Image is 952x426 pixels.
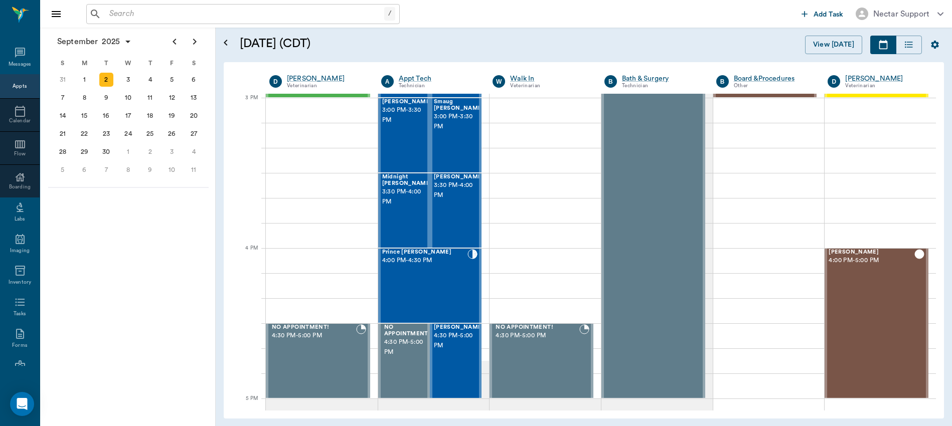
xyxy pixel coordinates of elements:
[734,82,813,90] div: Other
[165,73,179,87] div: Friday, September 5, 2025
[74,56,96,71] div: M
[77,91,91,105] div: Monday, September 8, 2025
[56,91,70,105] div: Sunday, September 7, 2025
[496,324,579,331] span: NO APPOINTMENT!
[220,24,232,62] button: Open calendar
[187,127,201,141] div: Saturday, September 27, 2025
[845,74,924,84] div: [PERSON_NAME]
[14,310,26,318] div: Tasks
[143,127,157,141] div: Thursday, September 25, 2025
[139,56,161,71] div: T
[12,342,27,349] div: Forms
[187,145,201,159] div: Saturday, October 4, 2025
[56,109,70,123] div: Sunday, September 14, 2025
[232,243,258,268] div: 4 PM
[384,7,395,21] div: /
[77,163,91,177] div: Monday, October 6, 2025
[10,247,30,255] div: Imaging
[716,75,729,88] div: B
[9,61,32,68] div: Messages
[121,109,135,123] div: Wednesday, September 17, 2025
[15,216,25,223] div: Labs
[622,74,701,84] a: Bath & Surgery
[121,127,135,141] div: Wednesday, September 24, 2025
[604,75,617,88] div: B
[105,7,384,21] input: Search
[121,91,135,105] div: Wednesday, September 10, 2025
[52,32,137,52] button: September2025
[46,4,66,24] button: Close drawer
[434,112,484,132] span: 3:00 PM - 3:30 PM
[378,173,430,248] div: CHECKED_OUT, 3:30 PM - 4:00 PM
[165,127,179,141] div: Friday, September 26, 2025
[56,145,70,159] div: Sunday, September 28, 2025
[9,279,31,286] div: Inventory
[99,163,113,177] div: Tuesday, October 7, 2025
[165,91,179,105] div: Friday, September 12, 2025
[384,337,430,357] span: 4:30 PM - 5:00 PM
[287,82,366,90] div: Veterinarian
[430,173,482,248] div: CHECKED_OUT, 3:30 PM - 4:00 PM
[143,91,157,105] div: Thursday, September 11, 2025
[99,91,113,105] div: Tuesday, September 9, 2025
[240,36,503,52] h5: [DATE] (CDT)
[56,73,70,87] div: Sunday, August 31, 2025
[272,331,356,341] span: 4:30 PM - 5:00 PM
[382,256,468,266] span: 4:00 PM - 4:30 PM
[434,174,484,180] span: [PERSON_NAME]
[399,82,478,90] div: Technician
[187,91,201,105] div: Saturday, September 13, 2025
[52,56,74,71] div: S
[10,392,34,416] div: Open Intercom Messenger
[434,99,484,112] span: Smaug [PERSON_NAME]
[77,73,91,87] div: Monday, September 1, 2025
[873,8,929,20] div: Nectar Support
[382,174,432,187] span: Midnight [PERSON_NAME]
[382,249,468,256] span: Prince [PERSON_NAME]
[430,323,482,398] div: CHECKED_OUT, 4:30 PM - 5:00 PM
[77,145,91,159] div: Monday, September 29, 2025
[622,82,701,90] div: Technician
[143,163,157,177] div: Thursday, October 9, 2025
[121,73,135,87] div: Wednesday, September 3, 2025
[378,98,430,173] div: READY_TO_CHECKOUT, 3:00 PM - 3:30 PM
[55,35,100,49] span: September
[384,324,430,337] span: NO APPOINTMENT!
[269,75,282,88] div: D
[378,248,482,323] div: CHECKED_IN, 4:00 PM - 4:30 PM
[232,93,258,118] div: 3 PM
[434,331,484,351] span: 4:30 PM - 5:00 PM
[399,74,478,84] div: Appt Tech
[272,324,356,331] span: NO APPOINTMENT!
[99,73,113,87] div: Today, Tuesday, September 2, 2025
[100,35,122,49] span: 2025
[185,32,205,52] button: Next page
[143,73,157,87] div: Thursday, September 4, 2025
[825,248,928,398] div: CHECKED_OUT, 4:00 PM - 5:00 PM
[165,109,179,123] div: Friday, September 19, 2025
[99,145,113,159] div: Tuesday, September 30, 2025
[287,74,366,84] a: [PERSON_NAME]
[805,36,862,54] button: View [DATE]
[165,163,179,177] div: Friday, October 10, 2025
[734,74,813,84] a: Board &Procedures
[143,145,157,159] div: Thursday, October 2, 2025
[165,145,179,159] div: Friday, October 3, 2025
[490,323,593,398] div: BOOKED, 4:30 PM - 5:00 PM
[845,82,924,90] div: Veterinarian
[77,127,91,141] div: Monday, September 22, 2025
[183,56,205,71] div: S
[493,75,505,88] div: W
[143,109,157,123] div: Thursday, September 18, 2025
[161,56,183,71] div: F
[434,180,484,200] span: 3:30 PM - 4:00 PM
[434,324,484,331] span: [PERSON_NAME]
[165,32,185,52] button: Previous page
[848,5,951,23] button: Nectar Support
[99,109,113,123] div: Tuesday, September 16, 2025
[56,127,70,141] div: Sunday, September 21, 2025
[510,74,589,84] a: Walk In
[496,331,579,341] span: 4:30 PM - 5:00 PM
